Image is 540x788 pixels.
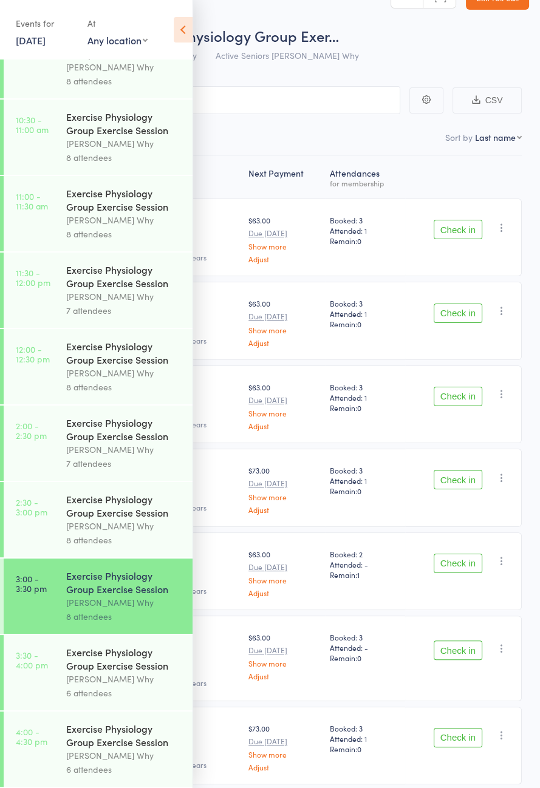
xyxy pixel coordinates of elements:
[434,304,482,323] button: Check in
[248,493,320,501] a: Show more
[4,635,193,710] a: 3:30 -4:00 pmExercise Physiology Group Exercise Session[PERSON_NAME] Why6 attendees
[434,220,482,239] button: Check in
[16,421,47,440] time: 2:00 - 2:30 pm
[248,646,320,654] small: Due [DATE]
[66,533,182,547] div: 8 attendees
[248,465,320,513] div: $73.00
[66,645,182,672] div: Exercise Physiology Group Exercise Session
[330,653,400,663] span: Remain:
[66,492,182,519] div: Exercise Physiology Group Exercise Session
[66,213,182,227] div: [PERSON_NAME] Why
[16,115,49,134] time: 10:30 - 11:00 am
[325,161,405,193] div: Atten­dances
[475,131,516,143] div: Last name
[4,176,193,251] a: 11:00 -11:30 amExercise Physiology Group Exercise Session[PERSON_NAME] Why8 attendees
[248,659,320,667] a: Show more
[66,763,182,776] div: 6 attendees
[16,13,75,33] div: Events for
[248,298,320,346] div: $63.00
[248,409,320,417] a: Show more
[66,596,182,610] div: [PERSON_NAME] Why
[66,339,182,366] div: Exercise Physiology Group Exercise Session
[357,569,360,580] span: 1
[66,672,182,686] div: [PERSON_NAME] Why
[330,475,400,486] span: Attended: 1
[4,329,193,404] a: 12:00 -12:30 pmExercise Physiology Group Exercise Session[PERSON_NAME] Why8 attendees
[4,482,193,557] a: 2:30 -3:00 pmExercise Physiology Group Exercise Session[PERSON_NAME] Why8 attendees
[434,387,482,406] button: Check in
[248,763,320,771] a: Adjust
[66,290,182,304] div: [PERSON_NAME] Why
[330,215,400,225] span: Booked: 3
[66,110,182,137] div: Exercise Physiology Group Exercise Session
[330,382,400,392] span: Booked: 3
[120,25,339,46] span: Exercise Physiology Group Exer…
[16,33,46,47] a: [DATE]
[66,416,182,443] div: Exercise Physiology Group Exercise Session
[248,549,320,597] div: $63.00
[16,191,48,211] time: 11:00 - 11:30 am
[66,610,182,623] div: 8 attendees
[16,268,50,287] time: 11:30 - 12:00 pm
[66,569,182,596] div: Exercise Physiology Group Exercise Session
[357,319,361,329] span: 0
[248,382,320,430] div: $63.00
[16,574,47,593] time: 3:00 - 3:30 pm
[66,60,182,74] div: [PERSON_NAME] Why
[330,549,400,559] span: Booked: 2
[434,728,482,747] button: Check in
[4,559,193,634] a: 3:00 -3:30 pmExercise Physiology Group Exercise Session[PERSON_NAME] Why8 attendees
[16,344,50,364] time: 12:00 - 12:30 pm
[18,86,400,114] input: Search by name
[66,227,182,241] div: 8 attendees
[248,506,320,514] a: Adjust
[330,465,400,475] span: Booked: 3
[434,470,482,489] button: Check in
[445,131,473,143] label: Sort by
[248,422,320,430] a: Adjust
[66,749,182,763] div: [PERSON_NAME] Why
[357,486,361,496] span: 0
[216,49,359,61] span: Active Seniors [PERSON_NAME] Why
[248,396,320,404] small: Due [DATE]
[66,137,182,151] div: [PERSON_NAME] Why
[330,392,400,402] span: Attended: 1
[66,722,182,749] div: Exercise Physiology Group Exercise Session
[66,457,182,470] div: 7 attendees
[66,366,182,380] div: [PERSON_NAME] Why
[244,161,325,193] div: Next Payment
[330,642,400,653] span: Attended: -
[66,443,182,457] div: [PERSON_NAME] Why
[248,723,320,771] div: $73.00
[87,33,148,47] div: Any location
[66,304,182,318] div: 7 attendees
[16,727,47,746] time: 4:00 - 4:30 pm
[330,569,400,580] span: Remain:
[248,563,320,571] small: Due [DATE]
[248,750,320,758] a: Show more
[330,744,400,754] span: Remain:
[453,87,522,114] button: CSV
[330,236,400,246] span: Remain:
[4,406,193,481] a: 2:00 -2:30 pmExercise Physiology Group Exercise Session[PERSON_NAME] Why7 attendees
[330,225,400,236] span: Attended: 1
[4,100,193,175] a: 10:30 -11:00 amExercise Physiology Group Exercise Session[PERSON_NAME] Why8 attendees
[66,186,182,213] div: Exercise Physiology Group Exercise Session
[248,589,320,597] a: Adjust
[434,640,482,660] button: Check in
[330,308,400,319] span: Attended: 1
[4,712,193,787] a: 4:00 -4:30 pmExercise Physiology Group Exercise Session[PERSON_NAME] Why6 attendees
[66,263,182,290] div: Exercise Physiology Group Exercise Session
[357,236,361,246] span: 0
[66,519,182,533] div: [PERSON_NAME] Why
[66,151,182,165] div: 8 attendees
[248,479,320,487] small: Due [DATE]
[357,744,361,754] span: 0
[330,486,400,496] span: Remain:
[330,733,400,744] span: Attended: 1
[16,650,48,670] time: 3:30 - 4:00 pm
[248,255,320,263] a: Adjust
[66,380,182,394] div: 8 attendees
[330,319,400,329] span: Remain:
[248,312,320,321] small: Due [DATE]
